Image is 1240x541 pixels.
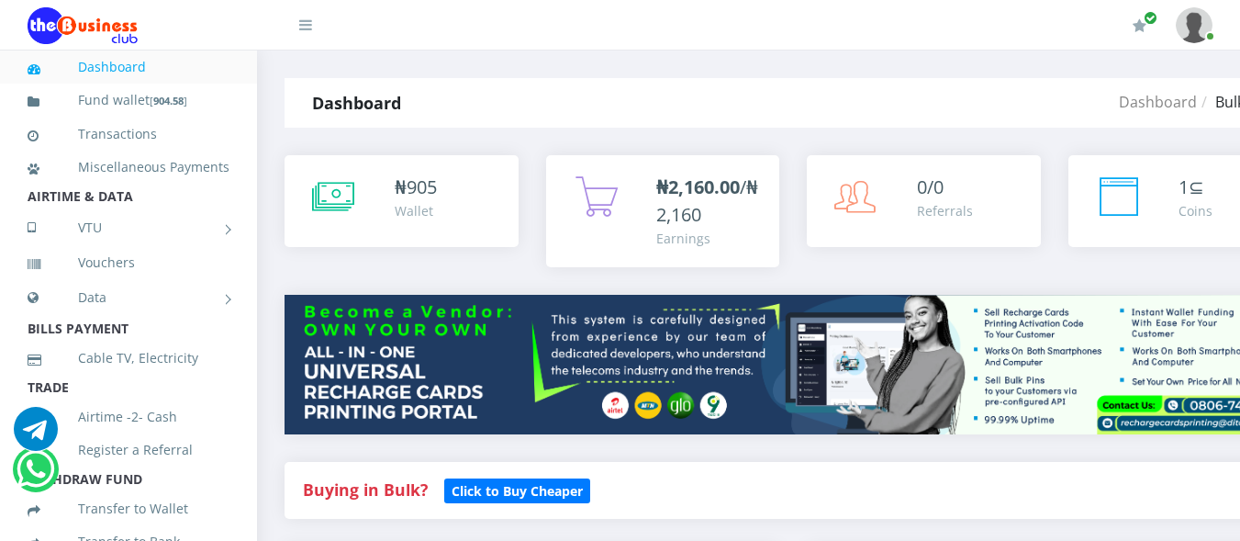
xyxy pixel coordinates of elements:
[150,94,187,107] small: [ ]
[1179,174,1212,201] div: ⊆
[28,396,229,438] a: Airtime -2- Cash
[917,175,944,199] span: 0/0
[303,479,428,501] strong: Buying in Bulk?
[28,7,138,44] img: Logo
[285,155,519,247] a: ₦905 Wallet
[28,275,229,321] a: Data
[28,113,229,155] a: Transactions
[452,482,583,500] b: Click to Buy Cheaper
[1179,175,1189,199] span: 1
[28,46,229,88] a: Dashboard
[28,488,229,530] a: Transfer to Wallet
[656,229,762,248] div: Earnings
[395,201,437,220] div: Wallet
[1119,92,1197,112] a: Dashboard
[28,79,229,122] a: Fund wallet[904.58]
[153,94,184,107] b: 904.58
[407,175,437,199] span: 905
[395,174,437,201] div: ₦
[14,421,58,451] a: Chat for support
[807,155,1041,247] a: 0/0 Referrals
[1144,11,1157,25] span: Renew/Upgrade Subscription
[28,337,229,379] a: Cable TV, Electricity
[917,201,973,220] div: Referrals
[312,92,401,114] strong: Dashboard
[28,205,229,251] a: VTU
[444,479,590,501] a: Click to Buy Cheaper
[1176,7,1212,43] img: User
[28,146,229,188] a: Miscellaneous Payments
[656,175,758,227] span: /₦2,160
[1179,201,1212,220] div: Coins
[28,242,229,284] a: Vouchers
[546,155,780,267] a: ₦2,160.00/₦2,160 Earnings
[1133,18,1146,33] i: Renew/Upgrade Subscription
[656,175,740,199] b: ₦2,160.00
[28,429,229,471] a: Register a Referral
[17,461,54,491] a: Chat for support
